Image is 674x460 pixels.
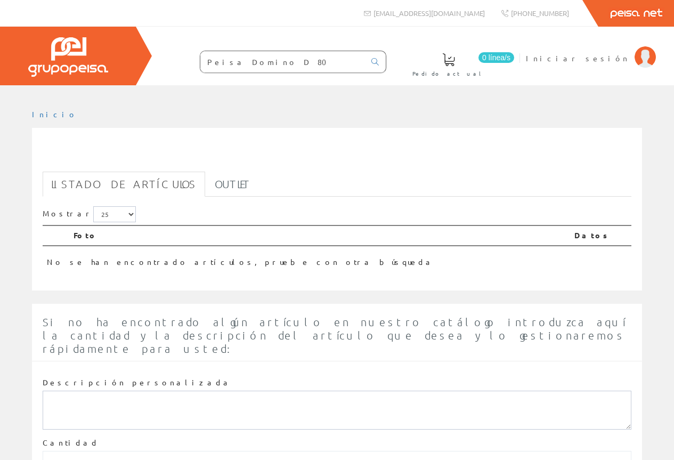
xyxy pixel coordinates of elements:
[43,377,232,388] label: Descripción personalizada
[526,44,656,54] a: Iniciar sesión
[69,225,570,246] th: Foto
[28,37,108,77] img: Grupo Peisa
[43,172,205,197] a: Listado de artículos
[43,206,136,222] label: Mostrar
[200,51,365,72] input: Buscar ...
[373,9,485,18] span: [EMAIL_ADDRESS][DOMAIN_NAME]
[43,316,626,355] span: Si no ha encontrado algún artículo en nuestro catálogo introduzca aquí la cantidad y la descripci...
[43,145,631,166] h1: Peisa Domino D 80
[526,53,629,63] span: Iniciar sesión
[570,225,631,246] th: Datos
[32,109,77,119] a: Inicio
[206,172,259,197] a: Outlet
[511,9,569,18] span: [PHONE_NUMBER]
[93,206,136,222] select: Mostrar
[412,68,485,79] span: Pedido actual
[478,52,514,63] span: 0 línea/s
[43,246,570,272] td: No se han encontrado artículos, pruebe con otra búsqueda
[43,438,99,448] label: Cantidad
